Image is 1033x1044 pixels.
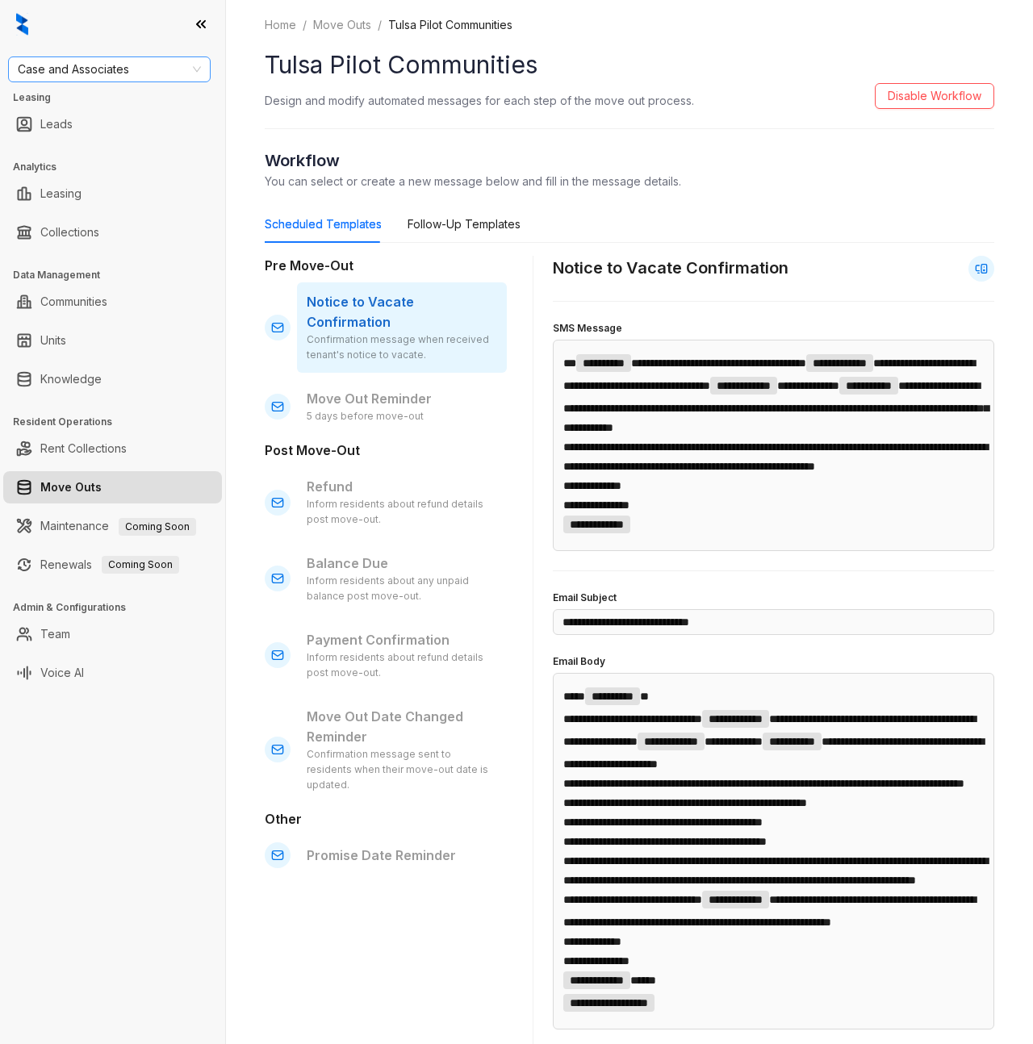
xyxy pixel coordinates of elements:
li: Team [3,618,222,650]
p: Design and modify automated messages for each step of the move out process. [265,92,694,109]
div: Confirmation message sent to residents when their move-out date is updated. [307,747,497,793]
span: Coming Soon [102,556,179,574]
h3: Pre Move-Out [265,256,507,276]
a: Rent Collections [40,432,127,465]
div: Refund [297,467,507,537]
div: Balance Due [297,544,507,614]
a: Voice AI [40,657,84,689]
p: Notice to Vacate Confirmation [307,292,497,332]
li: Rent Collections [3,432,222,465]
li: / [303,16,307,34]
div: 5 days before move-out [307,409,497,424]
h4: Email Subject [553,591,994,606]
button: Disable Workflow [875,83,994,109]
h2: Notice to Vacate Confirmation [553,256,788,281]
h3: Other [265,809,507,829]
div: Scheduled Templates [265,215,382,233]
span: Case and Associates [18,57,201,81]
a: Home [261,16,299,34]
div: Inform residents about refund details post move-out. [307,650,497,681]
p: Promise Date Reminder [307,846,497,866]
p: Move Out Date Changed Reminder [307,707,497,747]
li: Move Outs [3,471,222,503]
a: Collections [40,216,99,248]
li: Collections [3,216,222,248]
a: Team [40,618,70,650]
p: Refund [307,477,497,497]
p: Move Out Reminder [307,389,497,409]
a: Communities [40,286,107,318]
p: Balance Due [307,553,497,574]
li: Maintenance [3,510,222,542]
div: Promise Date Reminder [297,836,507,875]
div: Inform residents about any unpaid balance post move-out. [307,574,497,604]
img: logo [16,13,28,35]
div: Follow-Up Templates [408,215,521,233]
a: Leasing [40,177,82,210]
span: Coming Soon [119,518,196,536]
h3: Analytics [13,160,225,174]
a: Move Outs [310,16,374,34]
a: Move Outs [40,471,102,503]
h3: Data Management [13,268,225,282]
h4: Email Body [553,654,994,670]
p: You can select or create a new message below and fill in the message details. [265,173,994,190]
li: Communities [3,286,222,318]
h2: Workflow [265,148,994,173]
h1: Tulsa Pilot Communities [265,47,994,83]
h3: Post Move-Out [265,441,507,461]
li: Renewals [3,549,222,581]
li: Tulsa Pilot Communities [388,16,512,34]
a: Units [40,324,66,357]
a: RenewalsComing Soon [40,549,179,581]
div: Move Out Reminder [297,379,507,434]
div: Confirmation message when received tenant's notice to vacate. [307,332,497,363]
h3: Admin & Configurations [13,600,225,615]
p: Payment Confirmation [307,630,497,650]
h3: Resident Operations [13,415,225,429]
div: Inform residents about refund details post move-out. [307,497,497,528]
div: Notice to Vacate Confirmation [297,282,507,373]
li: Voice AI [3,657,222,689]
li: Knowledge [3,363,222,395]
a: Leads [40,108,73,140]
a: Knowledge [40,363,102,395]
li: Leads [3,108,222,140]
span: Disable Workflow [888,87,981,105]
li: Units [3,324,222,357]
h3: Leasing [13,90,225,105]
div: Move Out Date Changed Reminder [297,697,507,803]
h4: SMS Message [553,321,994,336]
li: / [378,16,382,34]
div: Payment Confirmation [297,620,507,691]
li: Leasing [3,177,222,210]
